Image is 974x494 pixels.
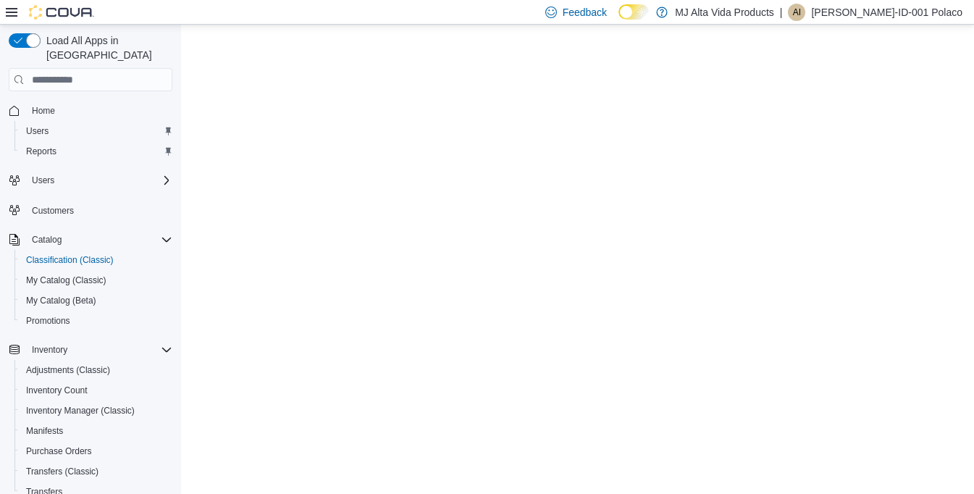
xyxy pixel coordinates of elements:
[32,234,62,246] span: Catalog
[26,341,172,359] span: Inventory
[26,315,70,327] span: Promotions
[14,421,178,441] button: Manifests
[26,146,56,157] span: Reports
[20,402,172,419] span: Inventory Manager (Classic)
[26,202,80,219] a: Customers
[20,443,172,460] span: Purchase Orders
[20,382,93,399] a: Inventory Count
[20,382,172,399] span: Inventory Count
[675,4,774,21] p: MJ Alta Vida Products
[14,141,178,162] button: Reports
[20,422,69,440] a: Manifests
[26,405,135,416] span: Inventory Manager (Classic)
[26,385,88,396] span: Inventory Count
[26,425,63,437] span: Manifests
[3,199,178,220] button: Customers
[20,312,172,330] span: Promotions
[20,361,116,379] a: Adjustments (Classic)
[26,102,61,120] a: Home
[20,402,140,419] a: Inventory Manager (Classic)
[32,205,74,217] span: Customers
[26,295,96,306] span: My Catalog (Beta)
[20,463,172,480] span: Transfers (Classic)
[563,5,607,20] span: Feedback
[14,121,178,141] button: Users
[20,251,119,269] a: Classification (Classic)
[788,4,805,21] div: Angelo-ID-001 Polaco
[20,143,62,160] a: Reports
[20,251,172,269] span: Classification (Classic)
[20,422,172,440] span: Manifests
[20,272,112,289] a: My Catalog (Classic)
[41,33,172,62] span: Load All Apps in [GEOGRAPHIC_DATA]
[20,143,172,160] span: Reports
[26,364,110,376] span: Adjustments (Classic)
[3,340,178,360] button: Inventory
[26,172,60,189] button: Users
[32,105,55,117] span: Home
[20,272,172,289] span: My Catalog (Classic)
[793,4,801,21] span: AI
[26,101,172,120] span: Home
[26,341,73,359] button: Inventory
[14,380,178,401] button: Inventory Count
[20,122,54,140] a: Users
[26,125,49,137] span: Users
[26,254,114,266] span: Classification (Classic)
[26,466,98,477] span: Transfers (Classic)
[26,201,172,219] span: Customers
[618,4,649,20] input: Dark Mode
[20,443,98,460] a: Purchase Orders
[20,312,76,330] a: Promotions
[14,401,178,421] button: Inventory Manager (Classic)
[14,270,178,290] button: My Catalog (Classic)
[32,344,67,356] span: Inventory
[14,250,178,270] button: Classification (Classic)
[3,100,178,121] button: Home
[26,231,172,248] span: Catalog
[14,360,178,380] button: Adjustments (Classic)
[20,292,102,309] a: My Catalog (Beta)
[3,230,178,250] button: Catalog
[20,361,172,379] span: Adjustments (Classic)
[26,172,172,189] span: Users
[811,4,962,21] p: [PERSON_NAME]-ID-001 Polaco
[32,175,54,186] span: Users
[20,463,104,480] a: Transfers (Classic)
[26,445,92,457] span: Purchase Orders
[14,311,178,331] button: Promotions
[3,170,178,191] button: Users
[14,441,178,461] button: Purchase Orders
[29,5,94,20] img: Cova
[26,275,106,286] span: My Catalog (Classic)
[20,292,172,309] span: My Catalog (Beta)
[780,4,783,21] p: |
[20,122,172,140] span: Users
[26,231,67,248] button: Catalog
[14,290,178,311] button: My Catalog (Beta)
[14,461,178,482] button: Transfers (Classic)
